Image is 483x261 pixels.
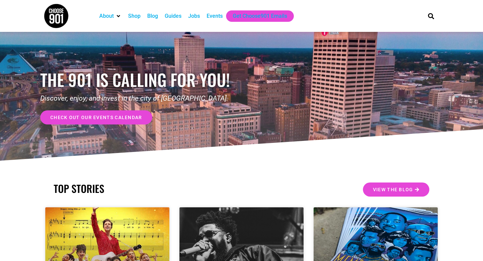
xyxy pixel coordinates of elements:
nav: Main nav [96,10,417,22]
p: Discover, enjoy, and invest in the city of [GEOGRAPHIC_DATA]. [40,93,241,104]
div: Search [426,10,437,21]
a: Shop [128,12,141,20]
span: View the Blog [373,187,413,192]
a: Blog [147,12,158,20]
a: Events [207,12,223,20]
h1: the 901 is calling for you! [40,70,241,90]
div: About [96,10,125,22]
span: check out our events calendar [50,115,142,120]
a: Jobs [188,12,200,20]
a: Guides [165,12,181,20]
a: About [99,12,114,20]
a: Get Choose901 Emails [233,12,287,20]
h2: TOP STORIES [54,182,238,195]
a: View the Blog [363,182,429,197]
a: check out our events calendar [40,110,152,124]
